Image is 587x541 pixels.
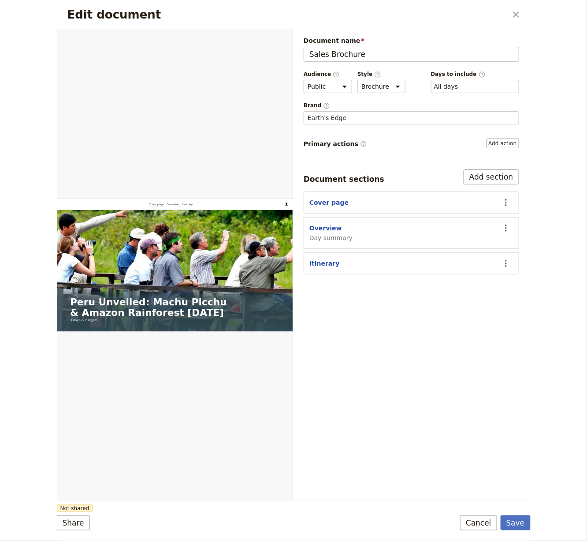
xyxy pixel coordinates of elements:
span: Primary actions [304,139,367,148]
span: ​ [333,71,340,77]
button: Days to include​Clear input [434,82,458,91]
select: Style​ [357,80,405,93]
span: ​ [323,102,330,109]
h1: Peru Unveiled: Machu Picchu & Amazon Rainforest [DATE] [32,235,532,284]
a: Cover page [220,7,256,19]
span: ​ [360,140,367,147]
span: Not shared [57,505,93,512]
span: Style [357,71,405,78]
button: Close dialog [509,7,524,22]
button: Actions [498,221,513,236]
h2: Edit document [67,8,507,21]
button: Share [57,515,90,530]
button: Cover page [309,198,349,207]
span: Audience [304,71,352,78]
span: ​ [374,71,381,77]
span: Day summary [309,233,353,242]
a: Itinerary [299,7,325,19]
button: Itinerary [309,259,340,268]
span: Brand [304,102,519,109]
span: 3 days & 2 nights [32,284,97,295]
button: Actions [498,256,513,271]
button: Overview [309,224,342,233]
button: Save [501,515,531,530]
button: Primary actions​ [487,139,519,148]
select: Audience​ [304,80,352,93]
span: Earth's Edge [308,113,346,122]
a: Overview [263,7,292,19]
input: Document name [304,47,519,62]
span: ​ [479,71,486,77]
button: Actions [498,195,513,210]
button: Cancel [460,515,497,530]
span: Days to include [431,71,519,78]
div: Document sections [304,174,384,184]
button: Add section [464,169,519,184]
button: Download pdf [542,5,557,20]
span: Document name [304,36,519,45]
